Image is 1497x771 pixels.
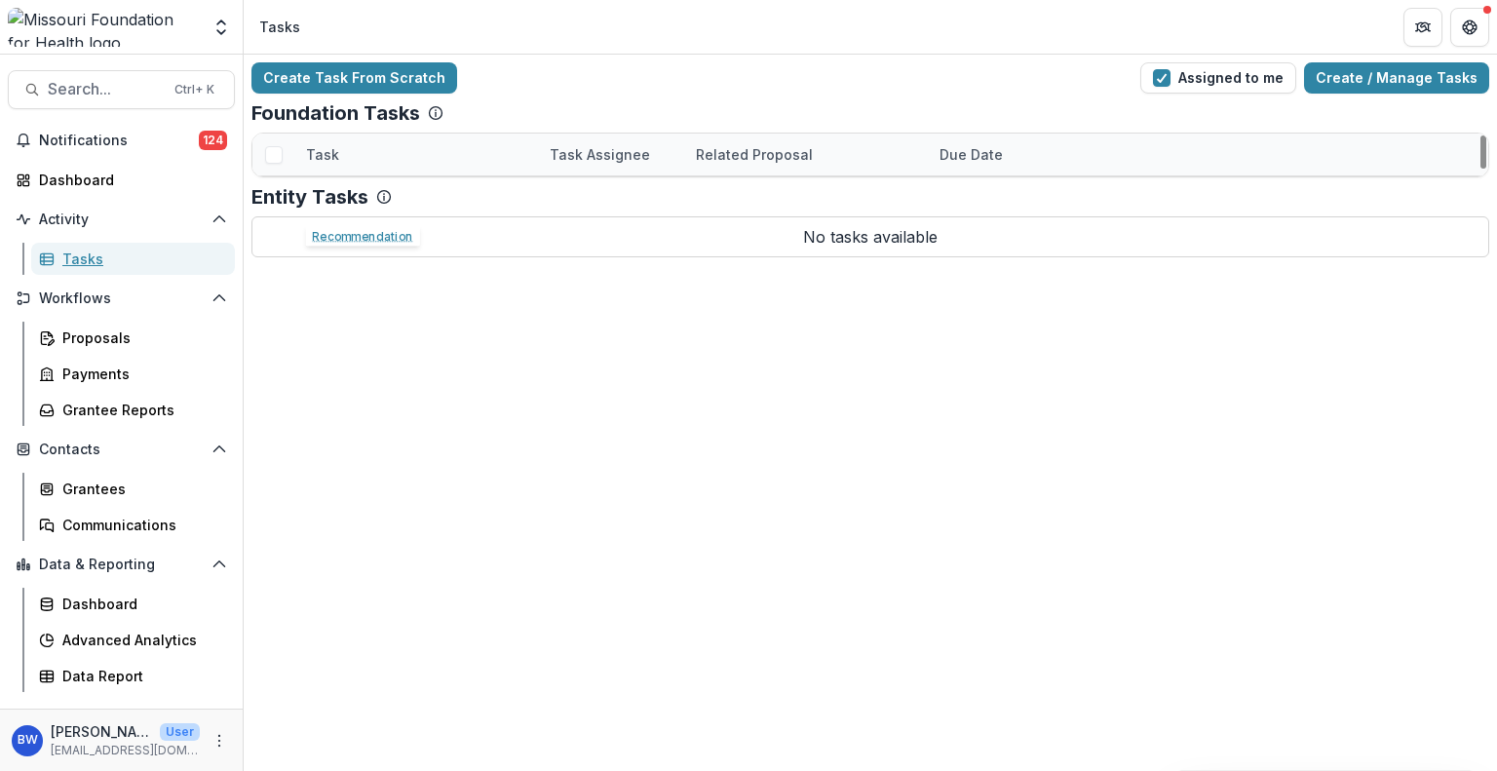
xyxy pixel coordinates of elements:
span: Contacts [39,442,204,458]
div: Task [294,134,538,175]
div: Due Date [928,144,1015,165]
a: Payments [31,358,235,390]
div: Proposals [62,328,219,348]
div: Tasks [259,17,300,37]
div: Tasks [62,249,219,269]
div: Task Assignee [538,134,684,175]
span: Data & Reporting [39,557,204,573]
div: Due Date [928,134,1074,175]
div: Dashboard [62,594,219,614]
button: Open Activity [8,204,235,235]
div: Grantees [62,479,219,499]
div: Task [294,144,351,165]
p: Foundation Tasks [251,101,420,125]
div: Payments [62,364,219,384]
p: User [160,723,200,741]
a: Communications [31,509,235,541]
a: Create Task From Scratch [251,62,457,94]
span: Activity [39,212,204,228]
img: Missouri Foundation for Health logo [8,8,200,47]
button: More [208,729,231,752]
nav: breadcrumb [251,13,308,41]
div: Related Proposal [684,144,825,165]
div: Data Report [62,666,219,686]
button: Assigned to me [1140,62,1296,94]
div: Grantee Reports [62,400,219,420]
button: Search... [8,70,235,109]
div: Related Proposal [684,134,928,175]
button: Partners [1403,8,1442,47]
button: Get Help [1450,8,1489,47]
p: Entity Tasks [251,185,368,209]
a: Advanced Analytics [31,624,235,656]
div: Ctrl + K [171,79,218,100]
p: [PERSON_NAME][US_STATE] [51,721,152,742]
a: Grantee Reports [31,394,235,426]
a: Proposals [31,322,235,354]
p: No tasks available [251,216,1489,257]
button: Open Workflows [8,283,235,314]
button: Notifications124 [8,125,235,156]
p: [EMAIL_ADDRESS][DOMAIN_NAME] [51,742,200,759]
a: Dashboard [31,588,235,620]
div: Communications [62,515,219,535]
a: Tasks [31,243,235,275]
span: Notifications [39,133,199,149]
a: Dashboard [8,164,235,196]
a: Grantees [31,473,235,505]
button: Open entity switcher [208,8,235,47]
div: Brian Washington [18,734,38,747]
span: Search... [48,80,163,98]
a: Create / Manage Tasks [1304,62,1489,94]
span: Workflows [39,290,204,307]
div: Task Assignee [538,144,662,165]
span: 124 [199,131,227,150]
button: Open Contacts [8,434,235,465]
a: Data Report [31,660,235,692]
div: Dashboard [39,170,219,190]
button: Open Data & Reporting [8,549,235,580]
div: Advanced Analytics [62,630,219,650]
